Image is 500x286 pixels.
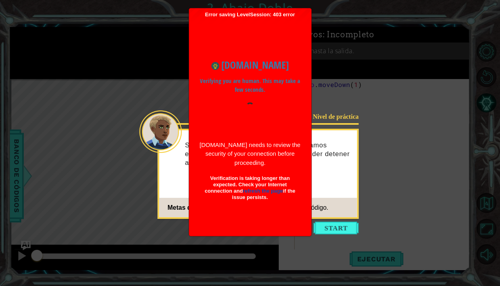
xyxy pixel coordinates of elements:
h1: [DOMAIN_NAME] [199,58,301,73]
p: Verifying you are human. This may take a few seconds. [199,77,301,95]
span: Error saving LevelSession: 403 error [193,12,307,232]
p: Sé que tienes cansancio, pero necesitamos encontrar la [PERSON_NAME] para poder detener a la Oscu... [185,141,352,167]
div: [DOMAIN_NAME] needs to review the security of your connection before proceeding. [199,141,301,168]
div: Verification is taking longer than expected. Check your Internet connection and if the issue pers... [205,175,295,200]
div: Nivel de práctica [308,112,359,121]
button: Start [314,222,359,234]
img: Icon for www.ozaria.com [211,62,219,70]
a: refresh the page [243,188,283,194]
span: Metas de aprendizaje: [168,204,234,211]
